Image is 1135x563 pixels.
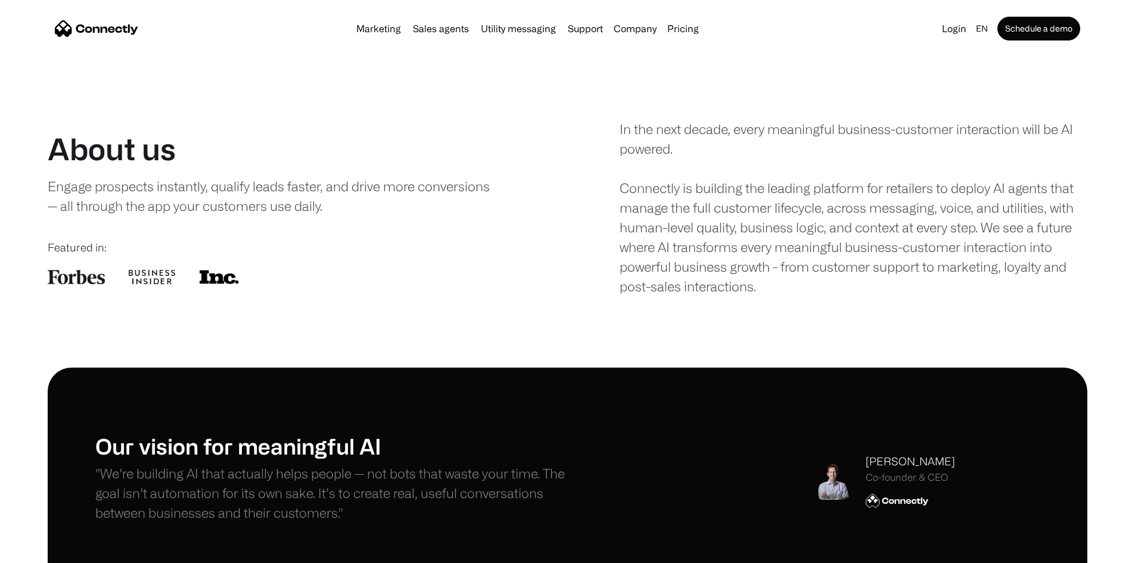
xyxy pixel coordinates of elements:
[866,453,955,469] div: [PERSON_NAME]
[620,119,1087,296] div: In the next decade, every meaningful business-customer interaction will be AI powered. Connectly ...
[610,20,660,37] div: Company
[614,20,657,37] div: Company
[48,239,515,256] div: Featured in:
[48,176,492,216] div: Engage prospects instantly, qualify leads faster, and drive more conversions — all through the ap...
[563,24,608,33] a: Support
[24,542,71,559] ul: Language list
[976,20,988,37] div: en
[12,541,71,559] aside: Language selected: English
[997,17,1080,41] a: Schedule a demo
[55,20,138,38] a: home
[663,24,704,33] a: Pricing
[352,24,406,33] a: Marketing
[971,20,995,37] div: en
[476,24,561,33] a: Utility messaging
[408,24,474,33] a: Sales agents
[95,464,568,522] p: "We’re building AI that actually helps people — not bots that waste your time. The goal isn’t aut...
[866,472,955,483] div: Co-founder & CEO
[95,433,568,459] h1: Our vision for meaningful AI
[937,20,971,37] a: Login
[48,131,176,167] h1: About us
